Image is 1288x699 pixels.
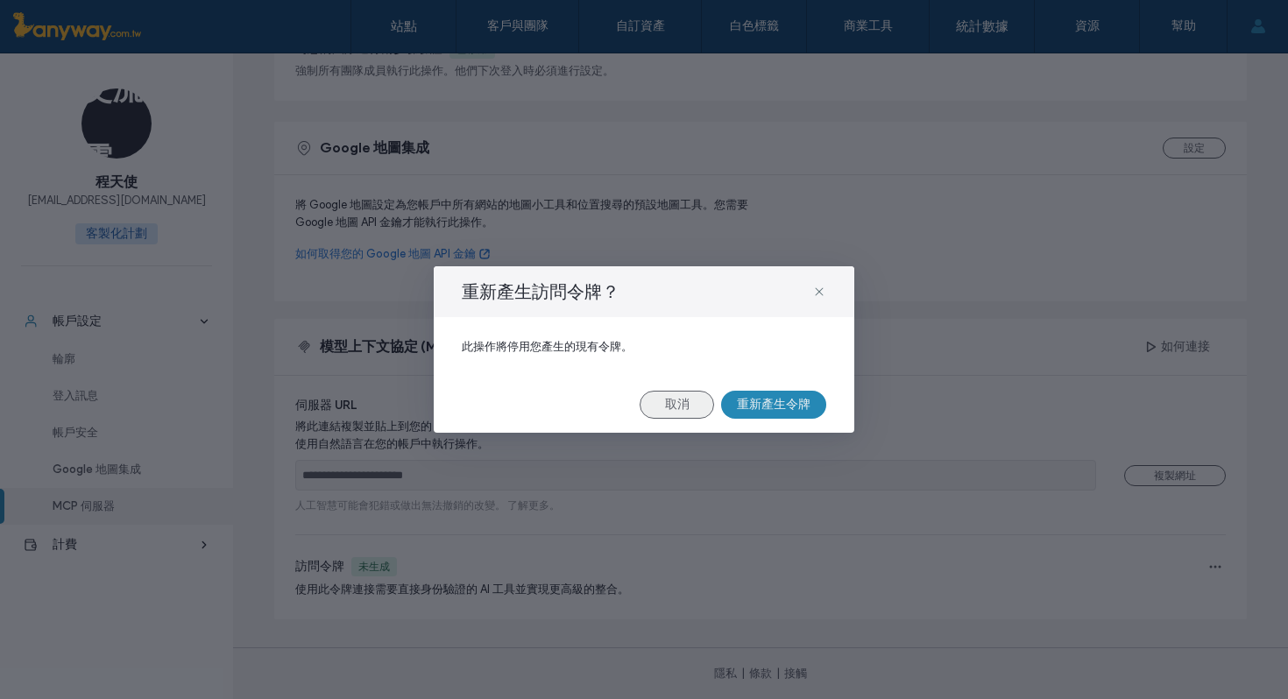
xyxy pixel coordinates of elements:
[737,397,810,412] font: 重新產生令牌
[665,397,690,412] font: 取消
[462,281,619,302] font: 重新產生訪問令牌？
[721,391,826,419] button: 重新產生令牌
[45,11,72,27] font: 幫助
[462,340,633,353] font: 此操作將停用您產生的現有令牌。
[640,391,714,419] button: 取消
